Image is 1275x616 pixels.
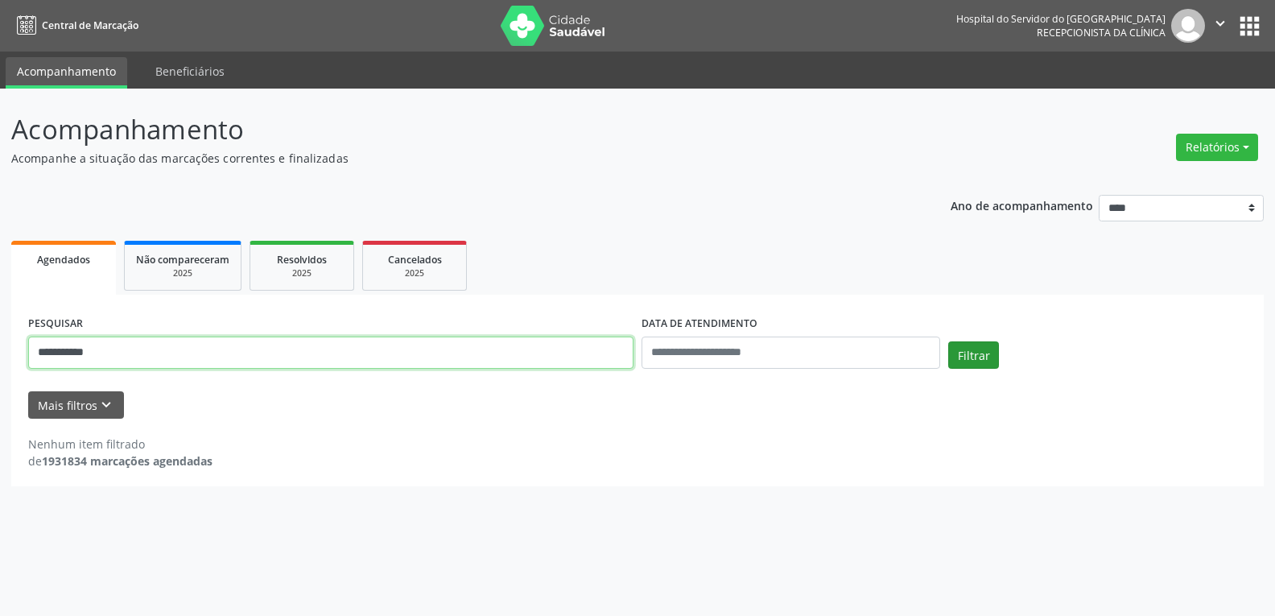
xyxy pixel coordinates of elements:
[1037,26,1166,39] span: Recepcionista da clínica
[1205,9,1236,43] button: 
[11,110,888,150] p: Acompanhamento
[42,453,212,469] strong: 1931834 marcações agendadas
[388,253,442,267] span: Cancelados
[262,267,342,279] div: 2025
[948,341,999,369] button: Filtrar
[11,12,138,39] a: Central de Marcação
[1176,134,1258,161] button: Relatórios
[28,436,212,453] div: Nenhum item filtrado
[951,195,1093,215] p: Ano de acompanhamento
[1211,14,1229,32] i: 
[956,12,1166,26] div: Hospital do Servidor do [GEOGRAPHIC_DATA]
[277,253,327,267] span: Resolvidos
[374,267,455,279] div: 2025
[136,253,229,267] span: Não compareceram
[42,19,138,32] span: Central de Marcação
[1171,9,1205,43] img: img
[28,312,83,337] label: PESQUISAR
[97,396,115,414] i: keyboard_arrow_down
[28,391,124,420] button: Mais filtroskeyboard_arrow_down
[642,312,757,337] label: DATA DE ATENDIMENTO
[11,150,888,167] p: Acompanhe a situação das marcações correntes e finalizadas
[28,453,212,469] div: de
[1236,12,1264,40] button: apps
[144,57,236,85] a: Beneficiários
[6,57,127,89] a: Acompanhamento
[136,267,229,279] div: 2025
[37,253,90,267] span: Agendados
